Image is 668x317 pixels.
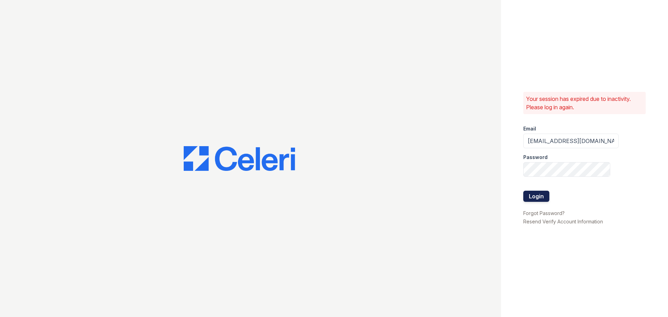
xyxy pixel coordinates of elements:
[523,210,565,216] a: Forgot Password?
[526,95,643,111] p: Your session has expired due to inactivity. Please log in again.
[523,219,603,224] a: Resend Verify Account Information
[523,125,536,132] label: Email
[184,146,295,171] img: CE_Logo_Blue-a8612792a0a2168367f1c8372b55b34899dd931a85d93a1a3d3e32e68fde9ad4.png
[523,154,548,161] label: Password
[523,191,549,202] button: Login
